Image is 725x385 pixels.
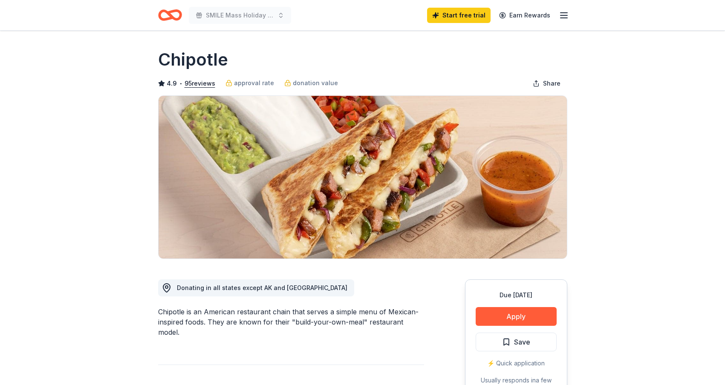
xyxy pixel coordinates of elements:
h1: Chipotle [158,48,228,72]
div: ⚡️ Quick application [476,358,557,368]
span: donation value [293,78,338,88]
a: donation value [284,78,338,88]
a: Start free trial [427,8,491,23]
button: Save [476,333,557,351]
a: approval rate [225,78,274,88]
a: Earn Rewards [494,8,555,23]
a: Home [158,5,182,25]
div: Due [DATE] [476,290,557,300]
span: 4.9 [167,78,177,89]
button: Share [526,75,567,92]
span: approval rate [234,78,274,88]
span: Donating in all states except AK and [GEOGRAPHIC_DATA] [177,284,347,291]
img: Image for Chipotle [159,96,567,259]
button: 95reviews [185,78,215,89]
span: Share [543,78,560,89]
span: Save [514,336,530,348]
div: Chipotle is an American restaurant chain that serves a simple menu of Mexican-inspired foods. The... [158,307,424,337]
span: • [179,80,182,87]
span: SMILE Mass Holiday Party Fundraiser [206,10,274,20]
button: SMILE Mass Holiday Party Fundraiser [189,7,291,24]
button: Apply [476,307,557,326]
